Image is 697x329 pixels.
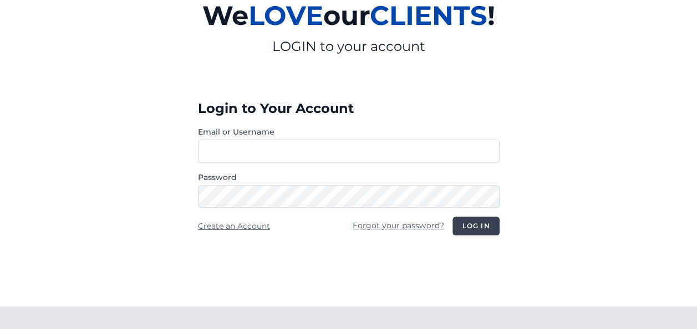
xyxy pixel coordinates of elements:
a: Create an Account [198,221,270,231]
a: Forgot your password? [353,220,444,230]
label: Password [198,172,500,183]
h3: Login to Your Account [198,100,500,117]
p: LOGIN to your account [74,38,624,55]
label: Email or Username [198,126,500,137]
button: Log in [452,217,499,235]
